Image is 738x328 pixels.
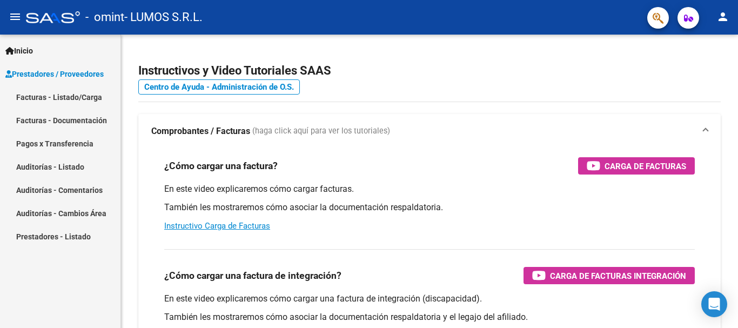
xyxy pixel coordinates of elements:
span: Prestadores / Proveedores [5,68,104,80]
mat-expansion-panel-header: Comprobantes / Facturas (haga click aquí para ver los tutoriales) [138,114,721,149]
span: Inicio [5,45,33,57]
a: Centro de Ayuda - Administración de O.S. [138,79,300,95]
h3: ¿Cómo cargar una factura de integración? [164,268,341,283]
mat-icon: person [716,10,729,23]
span: (haga click aquí para ver los tutoriales) [252,125,390,137]
div: Open Intercom Messenger [701,291,727,317]
span: Carga de Facturas Integración [550,269,686,283]
span: - LUMOS S.R.L. [124,5,203,29]
h2: Instructivos y Video Tutoriales SAAS [138,61,721,81]
h3: ¿Cómo cargar una factura? [164,158,278,173]
a: Instructivo Carga de Facturas [164,221,270,231]
mat-icon: menu [9,10,22,23]
button: Carga de Facturas Integración [524,267,695,284]
span: Carga de Facturas [605,159,686,173]
p: En este video explicaremos cómo cargar una factura de integración (discapacidad). [164,293,695,305]
p: En este video explicaremos cómo cargar facturas. [164,183,695,195]
p: También les mostraremos cómo asociar la documentación respaldatoria. [164,202,695,213]
button: Carga de Facturas [578,157,695,175]
p: También les mostraremos cómo asociar la documentación respaldatoria y el legajo del afiliado. [164,311,695,323]
strong: Comprobantes / Facturas [151,125,250,137]
span: - omint [85,5,124,29]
